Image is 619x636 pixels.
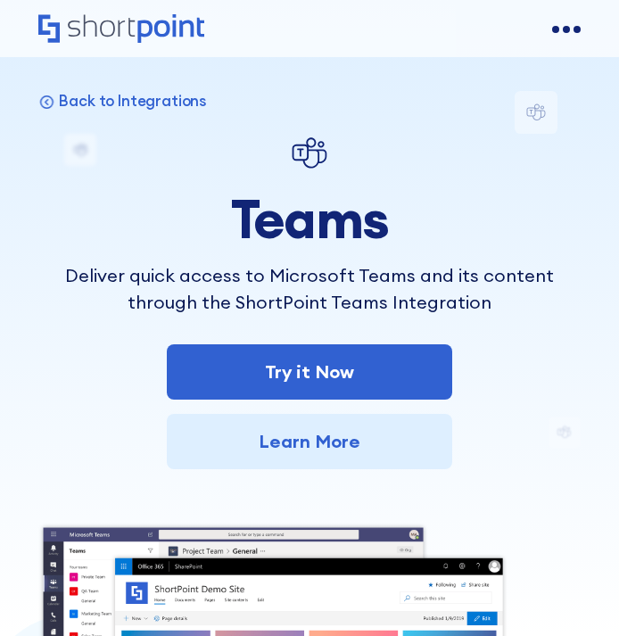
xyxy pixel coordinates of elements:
[38,14,204,45] a: Home
[167,344,452,400] a: Try it Now
[59,91,206,111] p: Back to Integrations
[288,132,331,175] img: Teams
[552,15,581,44] a: open menu
[38,91,580,111] a: Back to Integrations
[167,414,452,469] a: Learn More
[42,262,577,316] p: Deliver quick access to Microsoft Teams and its content through the ShortPoint Teams Integration
[42,189,577,248] h1: Teams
